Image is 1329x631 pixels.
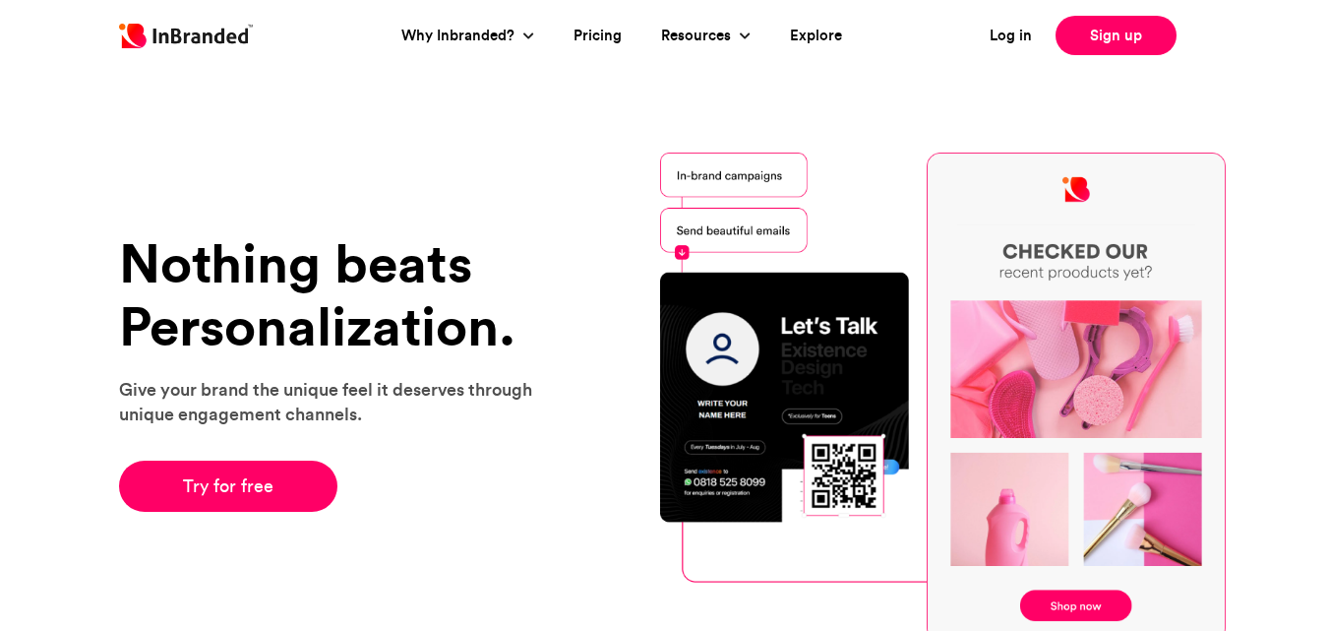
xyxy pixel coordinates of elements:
p: Give your brand the unique feel it deserves through unique engagement channels. [119,377,557,426]
img: Inbranded [119,24,253,48]
a: Resources [661,25,736,47]
a: Explore [790,25,842,47]
a: Sign up [1056,16,1177,55]
a: Try for free [119,461,338,512]
a: Log in [990,25,1032,47]
a: Why Inbranded? [401,25,519,47]
h1: Nothing beats Personalization. [119,232,557,357]
a: Pricing [574,25,622,47]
